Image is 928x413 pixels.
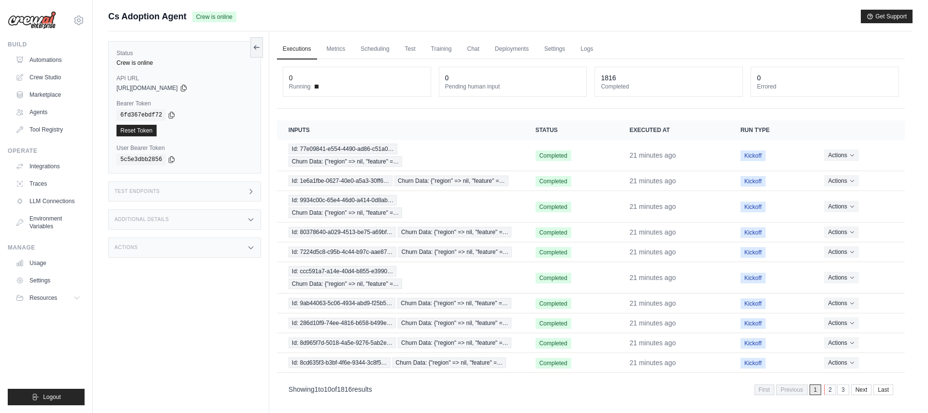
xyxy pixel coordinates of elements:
[289,318,512,328] a: View execution details for Id
[289,247,512,257] a: View execution details for Id
[289,156,403,167] span: Churn Data: {"region" => nil, "feature" =…
[489,39,535,59] a: Deployments
[289,298,512,309] a: View execution details for Id
[337,385,352,393] span: 1816
[277,377,905,401] nav: Pagination
[729,120,813,140] th: Run Type
[289,338,512,348] a: View execution details for Id
[740,358,766,369] span: Kickoff
[629,319,676,327] time: August 21, 2025 at 17:45 CDT
[289,384,372,394] p: Showing to of results
[12,122,85,137] a: Tool Registry
[398,247,512,257] span: Churn Data: {"region" => nil, "feature" =…
[757,73,761,83] div: 0
[192,12,236,22] span: Crew is online
[289,227,396,237] span: Id: 80378640-a029-4513-be75-a69bf…
[754,384,893,395] nav: Pagination
[824,149,858,161] button: Actions for execution
[824,297,858,309] button: Actions for execution
[824,175,858,187] button: Actions for execution
[277,120,524,140] th: Inputs
[289,298,396,309] span: Id: 9ab44063-5c06-4934-abd9-f25b5…
[629,177,676,185] time: August 21, 2025 at 17:45 CDT
[289,73,293,83] div: 0
[629,248,676,256] time: August 21, 2025 at 17:45 CDT
[289,195,397,206] span: Id: 9934c00c-65e4-46d0-a414-0d8ab…
[29,294,57,302] span: Resources
[277,39,317,59] a: Executions
[289,144,512,167] a: View execution details for Id
[538,39,571,59] a: Settings
[321,39,351,59] a: Metrics
[116,49,253,57] label: Status
[116,74,253,82] label: API URL
[289,279,403,289] span: Churn Data: {"region" => nil, "feature" =…
[277,120,905,401] section: Crew executions table
[740,150,766,161] span: Kickoff
[740,247,766,258] span: Kickoff
[289,83,311,90] span: Running
[536,338,571,349] span: Completed
[108,10,187,23] span: Cs Adoption Agent
[824,384,836,395] a: 2
[12,193,85,209] a: LLM Connections
[824,226,858,238] button: Actions for execution
[399,39,421,59] a: Test
[462,39,485,59] a: Chat
[757,83,893,90] dt: Errored
[740,176,766,187] span: Kickoff
[289,227,512,237] a: View execution details for Id
[536,227,571,238] span: Completed
[289,357,512,368] a: View execution details for Id
[536,273,571,283] span: Completed
[289,266,396,277] span: Id: ccc591a7-a14e-40d4-b855-e3990…
[629,339,676,347] time: August 21, 2025 at 17:45 CDT
[116,154,166,165] code: 5c5e3dbb2856
[8,11,56,29] img: Logo
[629,359,676,367] time: August 21, 2025 at 17:45 CDT
[536,358,571,369] span: Completed
[115,217,169,222] h3: Additional Details
[398,338,512,348] span: Churn Data: {"region" => nil, "feature" =…
[12,104,85,120] a: Agents
[776,384,808,395] span: Previous
[116,109,166,121] code: 6fd367ebdf72
[618,120,728,140] th: Executed at
[289,176,392,186] span: Id: 1e6a1fbe-0627-40e0-a5a3-30ff6…
[324,385,332,393] span: 10
[289,207,403,218] span: Churn Data: {"region" => nil, "feature" =…
[289,266,512,289] a: View execution details for Id
[12,211,85,234] a: Environment Variables
[629,151,676,159] time: August 21, 2025 at 17:45 CDT
[289,318,396,328] span: Id: 286d10f9-74ee-4816-b658-b499e…
[861,10,913,23] button: Get Support
[524,120,618,140] th: Status
[740,202,766,212] span: Kickoff
[740,318,766,329] span: Kickoff
[601,83,737,90] dt: Completed
[575,39,599,59] a: Logs
[116,59,253,67] div: Crew is online
[837,384,849,395] a: 3
[289,247,396,257] span: Id: 7224d5c8-c95b-4c44-b97c-aae87…
[873,384,893,395] a: Last
[740,227,766,238] span: Kickoff
[12,176,85,192] a: Traces
[289,176,512,186] a: View execution details for Id
[740,338,766,349] span: Kickoff
[8,41,85,48] div: Build
[12,255,85,271] a: Usage
[536,318,571,329] span: Completed
[824,357,858,369] button: Actions for execution
[289,357,391,368] span: Id: 8cd635f3-b3bf-4f6e-9344-3c8f5…
[629,203,676,210] time: August 21, 2025 at 17:45 CDT
[289,144,397,154] span: Id: 77e09841-e554-4490-ad86-c51a0…
[601,73,616,83] div: 1816
[824,246,858,258] button: Actions for execution
[43,393,61,401] span: Logout
[824,201,858,212] button: Actions for execution
[629,299,676,307] time: August 21, 2025 at 17:45 CDT
[12,52,85,68] a: Automations
[851,384,872,395] a: Next
[289,195,512,218] a: View execution details for Id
